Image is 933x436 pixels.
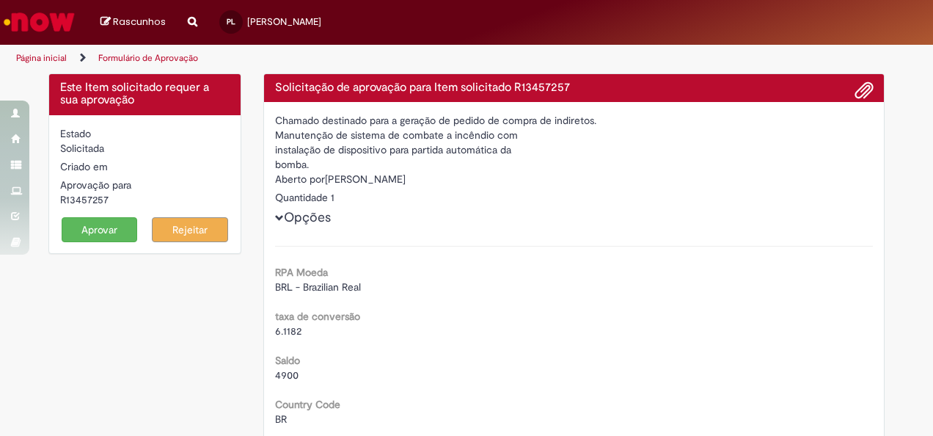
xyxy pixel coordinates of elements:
[60,159,108,174] label: Criado em
[62,217,138,242] button: Aprovar
[16,52,67,64] a: Página inicial
[275,172,874,190] div: [PERSON_NAME]
[275,310,360,323] b: taxa de conversão
[98,52,198,64] a: Formulário de Aprovação
[275,266,328,279] b: RPA Moeda
[11,45,611,72] ul: Trilhas de página
[60,81,230,107] h4: Este Item solicitado requer a sua aprovação
[275,113,874,128] div: Chamado destinado para a geração de pedido de compra de indiretos.
[152,217,228,242] button: Rejeitar
[275,324,301,338] span: 6.1182
[60,178,131,192] label: Aprovação para
[275,413,287,426] span: BR
[1,7,77,37] img: ServiceNow
[227,17,235,26] span: PL
[275,368,299,382] span: 4900
[275,157,874,172] div: bomba.
[100,15,166,29] a: Rascunhos
[275,172,325,186] label: Aberto por
[275,398,340,411] b: Country Code
[275,354,300,367] b: Saldo
[275,81,874,95] h4: Solicitação de aprovação para Item solicitado R13457257
[275,142,874,157] div: instalação de dispositivo para partida automática da
[275,280,361,294] span: BRL - Brazilian Real
[275,190,874,205] div: Quantidade 1
[247,15,321,28] span: [PERSON_NAME]
[275,128,874,142] div: Manutenção de sistema de combate a incêndio com
[60,126,91,141] label: Estado
[60,141,230,156] div: Solicitada
[60,192,230,207] div: R13457257
[113,15,166,29] span: Rascunhos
